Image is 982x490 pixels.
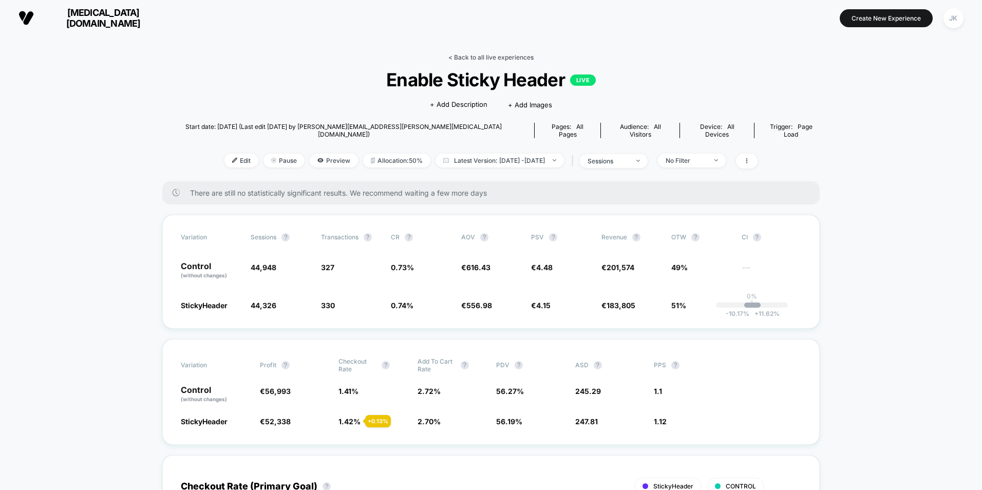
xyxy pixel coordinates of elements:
button: Create New Experience [840,9,933,27]
span: Allocation: 50% [363,154,430,167]
p: Control [181,386,250,403]
span: 11.62 % [749,310,780,317]
span: 56.19 % [496,417,522,426]
button: ? [671,361,679,369]
span: 1.12 [654,417,667,426]
span: ASD [575,361,589,369]
span: € [601,263,634,272]
span: Start date: [DATE] (Last edit [DATE] by [PERSON_NAME][EMAIL_ADDRESS][PERSON_NAME][MEDICAL_DATA][D... [162,123,525,138]
p: | [751,300,753,308]
span: | [569,154,580,168]
img: end [636,160,640,162]
img: end [553,159,556,161]
img: Visually logo [18,10,34,26]
button: ? [691,233,700,241]
span: Device: [679,123,754,138]
div: Audience: [609,123,672,138]
span: € [461,301,492,310]
div: Pages: [542,123,593,138]
span: € [531,301,551,310]
span: 1.1 [654,387,662,395]
span: PDV [496,361,509,369]
button: ? [594,361,602,369]
span: all pages [559,123,584,138]
span: Pause [263,154,305,167]
span: + [754,310,759,317]
div: Trigger: [762,123,820,138]
span: 4.48 [536,263,553,272]
button: ? [753,233,761,241]
span: 327 [321,263,334,272]
button: ? [405,233,413,241]
span: 56.27 % [496,387,524,395]
span: 4.15 [536,301,551,310]
button: [MEDICAL_DATA][DOMAIN_NAME] [15,7,168,29]
p: 0% [747,292,757,300]
p: LIVE [570,74,596,86]
button: ? [480,233,488,241]
span: 49% [671,263,688,272]
button: ? [382,361,390,369]
span: 56,993 [265,387,291,395]
button: ? [461,361,469,369]
span: Revenue [601,233,627,241]
button: JK [940,8,967,29]
div: + 0.13 % [365,415,391,427]
span: AOV [461,233,475,241]
div: No Filter [666,157,707,164]
span: 1.42 % [338,417,361,426]
span: [MEDICAL_DATA][DOMAIN_NAME] [42,7,165,29]
span: All Visitors [630,123,661,138]
span: StickyHeader [181,417,228,426]
button: ? [515,361,523,369]
span: 1.41 % [338,387,358,395]
span: 247.81 [575,417,598,426]
button: ? [281,361,290,369]
span: Checkout Rate [338,357,376,373]
span: (without changes) [181,272,227,278]
span: € [531,263,553,272]
span: StickyHeader [181,301,228,310]
span: Variation [181,357,237,373]
div: sessions [588,157,629,165]
button: ? [549,233,557,241]
p: Control [181,262,240,279]
span: CR [391,233,400,241]
span: Profit [260,361,276,369]
img: rebalance [371,158,375,163]
span: Latest Version: [DATE] - [DATE] [436,154,564,167]
span: € [601,301,635,310]
span: 245.29 [575,387,601,395]
span: CONTROL [726,482,756,490]
span: + Add Description [430,100,487,110]
span: Variation [181,233,237,241]
span: (without changes) [181,396,227,402]
button: ? [364,233,372,241]
span: 51% [671,301,686,310]
span: 556.98 [466,301,492,310]
span: € [461,263,490,272]
img: edit [232,158,237,163]
span: + Add Images [508,101,552,109]
span: 183,805 [607,301,635,310]
span: 0.74 % [391,301,413,310]
span: Sessions [251,233,276,241]
span: 201,574 [607,263,634,272]
span: StickyHeader [653,482,693,490]
span: -10.17 % [726,310,749,317]
img: end [271,158,276,163]
span: --- [742,265,801,279]
button: ? [632,233,640,241]
div: JK [943,8,964,28]
span: There are still no statistically significant results. We recommend waiting a few more days [190,189,799,197]
span: CI [742,233,798,241]
a: < Back to all live experiences [448,53,534,61]
span: Page Load [784,123,813,138]
span: 52,338 [265,417,291,426]
button: ? [281,233,290,241]
span: Enable Sticky Header [195,69,787,90]
img: calendar [443,158,449,163]
span: 2.72 % [418,387,441,395]
span: 616.43 [466,263,490,272]
span: 0.73 % [391,263,414,272]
